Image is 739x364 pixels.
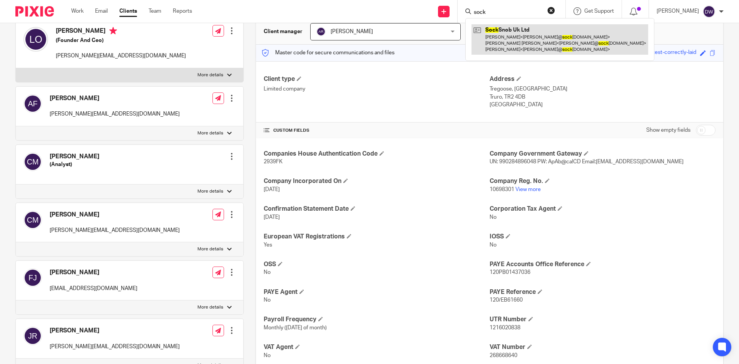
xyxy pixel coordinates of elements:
[703,5,715,18] img: svg%3E
[316,27,326,36] img: svg%3E
[636,49,696,57] div: flower-test-correctly-laid
[264,75,490,83] h4: Client type
[264,215,280,220] span: [DATE]
[264,325,327,330] span: Monthly ([DATE] of month)
[490,187,514,192] span: 10698301
[490,242,497,248] span: No
[490,260,716,268] h4: PAYE Accounts Office Reference
[547,7,555,14] button: Clear
[331,29,373,34] span: [PERSON_NAME]
[264,150,490,158] h4: Companies House Authentication Code
[95,7,108,15] a: Email
[50,153,99,161] h4: [PERSON_NAME]
[490,343,716,351] h4: VAT Number
[490,353,517,358] span: 268668640
[23,94,42,113] img: svg%3E
[490,270,530,275] span: 120PB01437036
[490,215,497,220] span: No
[149,7,161,15] a: Team
[23,153,42,171] img: svg%3E
[50,94,180,102] h4: [PERSON_NAME]
[23,27,48,52] img: svg%3E
[646,126,691,134] label: Show empty fields
[264,242,272,248] span: Yes
[15,6,54,17] img: Pixie
[56,27,186,37] h4: [PERSON_NAME]
[490,297,523,303] span: 120/EB61660
[197,72,223,78] p: More details
[197,246,223,252] p: More details
[50,343,180,351] p: [PERSON_NAME][EMAIL_ADDRESS][DOMAIN_NAME]
[50,268,137,277] h4: [PERSON_NAME]
[490,233,716,241] h4: IOSS
[490,177,716,185] h4: Company Reg. No.
[264,343,490,351] h4: VAT Agent
[264,288,490,296] h4: PAYE Agent
[490,288,716,296] h4: PAYE Reference
[264,205,490,213] h4: Confirmation Statement Date
[50,327,180,335] h4: [PERSON_NAME]
[473,9,542,16] input: Search
[264,85,490,93] p: Limited company
[23,211,42,229] img: svg%3E
[23,327,42,345] img: svg%3E
[490,85,716,93] p: Tregoose, [GEOGRAPHIC_DATA]
[490,150,716,158] h4: Company Government Gateway
[657,7,699,15] p: [PERSON_NAME]
[264,177,490,185] h4: Company Incorporated On
[264,127,490,134] h4: CUSTOM FIELDS
[197,130,223,136] p: More details
[173,7,192,15] a: Reports
[50,211,180,219] h4: [PERSON_NAME]
[584,8,614,14] span: Get Support
[109,27,117,35] i: Primary
[264,260,490,268] h4: OSS
[197,188,223,195] p: More details
[50,285,137,292] p: [EMAIL_ADDRESS][DOMAIN_NAME]
[264,159,283,164] span: 2939FK
[56,52,186,60] p: [PERSON_NAME][EMAIL_ADDRESS][DOMAIN_NAME]
[490,159,684,164] span: UN: 990284896048 PW: ApAb@ca!CD Email:[EMAIL_ADDRESS][DOMAIN_NAME]
[71,7,84,15] a: Work
[264,187,280,192] span: [DATE]
[490,325,520,330] span: 1216020838
[264,28,303,35] h3: Client manager
[23,268,42,287] img: svg%3E
[264,270,271,275] span: No
[50,226,180,234] p: [PERSON_NAME][EMAIL_ADDRESS][DOMAIN_NAME]
[264,315,490,324] h4: Payroll Frequency
[197,304,223,310] p: More details
[490,315,716,324] h4: UTR Number
[119,7,137,15] a: Clients
[490,93,716,101] p: Truro, TR2 4DB
[56,37,186,44] h5: (Founder And Ceo)
[264,353,271,358] span: No
[515,187,541,192] a: View more
[262,49,395,57] p: Master code for secure communications and files
[50,110,180,118] p: [PERSON_NAME][EMAIL_ADDRESS][DOMAIN_NAME]
[50,161,99,168] h5: (Analyst)
[490,101,716,109] p: [GEOGRAPHIC_DATA]
[264,233,490,241] h4: European VAT Registrations
[490,205,716,213] h4: Corporation Tax Agent
[264,297,271,303] span: No
[490,75,716,83] h4: Address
